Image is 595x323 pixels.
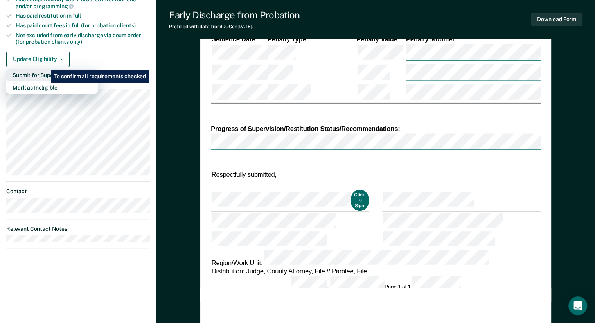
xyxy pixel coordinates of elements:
[16,22,150,29] div: Has paid court fees in full (for probation
[568,296,587,315] div: Open Intercom Messenger
[267,35,356,44] th: Penalty Type
[531,13,582,26] button: Download Form
[117,22,136,29] span: clients)
[211,125,541,133] div: Progress of Supervision/Restitution Status/Recommendations:
[6,69,98,81] button: Submit for Supervisor Approval
[6,81,98,94] button: Mark as Ineligible
[356,35,405,44] th: Penalty Value
[16,32,150,45] div: Not excluded from early discharge via court order (for probation clients
[351,190,369,212] button: Click to Sign
[16,13,150,19] div: Has paid restitution in
[33,3,74,9] span: programming
[169,24,300,29] div: Prefilled with data from IDOC on [DATE] .
[211,35,267,44] th: Sentence Date
[405,35,541,44] th: Penalty Modifier
[211,170,369,179] td: Respectfully submitted,
[73,13,81,19] span: full
[70,39,82,45] span: only)
[291,276,461,291] div: - Page 1 of 1
[169,9,300,21] div: Early Discharge from Probation
[6,188,150,195] dt: Contact
[211,249,541,276] td: Region/Work Unit: Distribution: Judge, County Attorney, File // Parolee, File
[6,226,150,232] dt: Relevant Contact Notes
[6,52,70,67] button: Update Eligibility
